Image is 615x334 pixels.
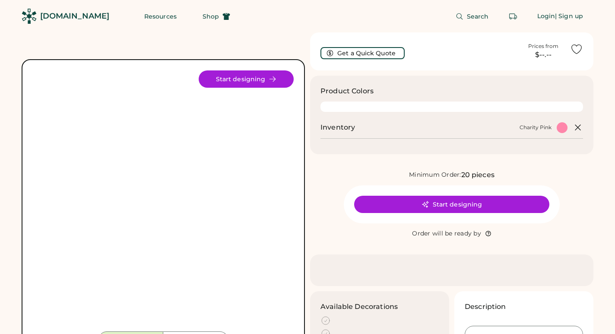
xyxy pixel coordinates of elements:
div: | Sign up [555,12,583,21]
div: Charity Pink [520,124,552,131]
span: Search [467,13,489,19]
img: Rendered Logo - Screens [22,9,37,24]
img: yH5BAEAAAAALAAAAAABAAEAAAIBRAA7 [33,70,294,331]
div: [DOMAIN_NAME] [40,11,109,22]
h3: Available Decorations [320,302,398,312]
div: Order will be ready by [412,229,481,238]
div: Minimum Order: [409,171,461,179]
button: Shop [192,8,241,25]
div: Login [537,12,555,21]
button: Search [445,8,499,25]
span: Shop [203,13,219,19]
button: Resources [134,8,187,25]
button: Retrieve an order [504,8,522,25]
button: Start designing [199,70,294,88]
button: Get a Quick Quote [320,47,405,59]
div: 20 pieces [461,170,495,180]
div: $--.-- [522,50,565,60]
h3: Product Colors [320,86,374,96]
h2: Inventory [320,122,355,133]
div: Prices from [528,43,558,50]
button: Start designing [354,196,549,213]
h3: Description [465,302,506,312]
